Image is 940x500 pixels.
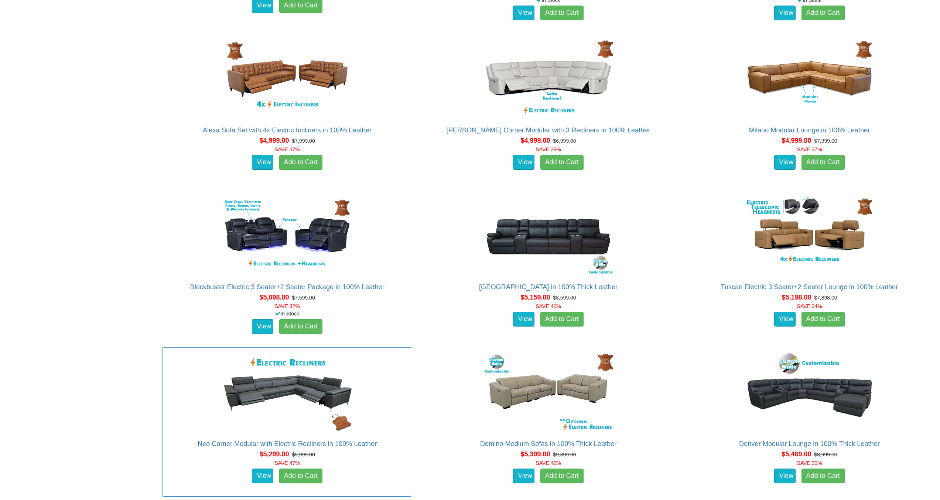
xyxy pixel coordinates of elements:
[540,469,584,483] a: Add to Cart
[252,155,273,170] a: View
[739,440,880,447] a: Denver Modular Lounge in 100% Thick Leather
[252,469,273,483] a: View
[279,469,322,483] a: Add to Cart
[774,6,796,20] a: View
[279,319,322,334] a: Add to Cart
[536,303,561,309] font: SAVE 40%
[198,440,377,447] a: Neo Corner Modular with Electric Recliners in 100% Leather
[801,469,845,483] a: Add to Cart
[553,138,576,144] del: $6,999.00
[190,283,384,291] a: Blockbuster Electric 3 Seater+2 Seater Package in 100% Leather
[553,295,576,301] del: $8,599.00
[161,310,414,317] div: In Stock
[260,294,289,301] span: $5,098.00
[221,195,354,276] img: Blockbuster Electric 3 Seater+2 Seater Package in 100% Leather
[536,460,561,466] font: SAVE 42%
[292,452,315,457] del: $9,999.00
[275,303,300,309] font: SAVE 32%
[814,295,837,301] del: $7,898.00
[221,38,354,119] img: Alexa Sofa Set with 4x Electric Incliners in 100% Leather
[743,38,876,119] img: Milano Modular Lounge in 100% Leather
[292,138,315,144] del: $7,999.00
[774,155,796,170] a: View
[774,312,796,327] a: View
[203,126,372,134] a: Alexa Sofa Set with 4x Electric Incliners in 100% Leather
[540,155,584,170] a: Add to Cart
[540,312,584,327] a: Add to Cart
[801,6,845,20] a: Add to Cart
[797,303,822,309] font: SAVE 34%
[482,38,615,119] img: Santiago Corner Modular with 3 Recliners in 100% Leather
[743,351,876,433] img: Denver Modular Lounge in 100% Thick Leather
[797,146,822,152] font: SAVE 37%
[513,155,534,170] a: View
[782,294,811,301] span: $5,198.00
[553,452,576,457] del: $9,399.00
[482,351,615,433] img: Domino Medium Sofas in 100% Thick Leather
[513,469,534,483] a: View
[480,440,617,447] a: Domino Medium Sofas in 100% Thick Leather
[482,195,615,276] img: Denver Theatre Lounge in 100% Thick Leather
[292,295,315,301] del: $7,599.00
[513,312,534,327] a: View
[814,138,837,144] del: $7,999.00
[782,450,811,458] span: $5,469.00
[275,146,300,152] font: SAVE 37%
[260,137,289,144] span: $4,999.00
[513,6,534,20] a: View
[814,452,837,457] del: $8,999.00
[743,195,876,276] img: Tuscan Electric 3 Seater+2 Seater Lounge in 100% Leather
[540,6,584,20] a: Add to Cart
[801,155,845,170] a: Add to Cart
[520,450,550,458] span: $5,399.00
[252,319,273,334] a: View
[774,469,796,483] a: View
[279,155,322,170] a: Add to Cart
[520,294,550,301] span: $5,159.00
[275,460,300,466] font: SAVE 47%
[721,283,898,291] a: Tuscan Electric 3 Seater+2 Seater Lounge in 100% Leather
[536,146,561,152] font: SAVE 28%
[520,137,550,144] span: $4,999.00
[797,460,822,466] font: SAVE 39%
[782,137,811,144] span: $4,999.00
[801,312,845,327] a: Add to Cart
[479,283,618,291] a: [GEOGRAPHIC_DATA] in 100% Thick Leather
[749,126,870,134] a: Milano Modular Lounge in 100% Leather
[221,351,354,433] img: Neo Corner Modular with Electric Recliners in 100% Leather
[260,450,289,458] span: $5,299.00
[447,126,650,134] a: [PERSON_NAME] Corner Modular with 3 Recliners in 100% Leather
